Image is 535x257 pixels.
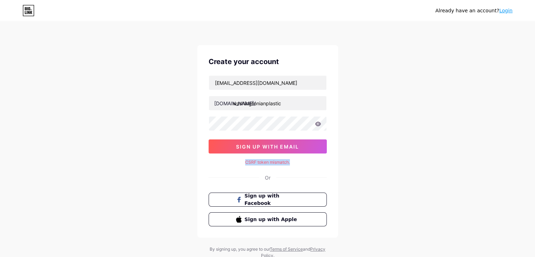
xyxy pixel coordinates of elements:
[435,7,512,14] div: Already have an account?
[214,100,256,107] div: [DOMAIN_NAME]/
[209,76,326,90] input: Email
[244,192,299,207] span: Sign up with Facebook
[236,144,299,150] span: sign up with email
[209,96,326,110] input: username
[499,8,512,13] a: Login
[209,139,327,153] button: sign up with email
[209,212,327,226] button: Sign up with Apple
[209,193,327,207] button: Sign up with Facebook
[244,216,299,223] span: Sign up with Apple
[270,246,303,252] a: Terms of Service
[209,56,327,67] div: Create your account
[265,174,270,181] div: Or
[209,159,327,165] div: CSRF token mismatch.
